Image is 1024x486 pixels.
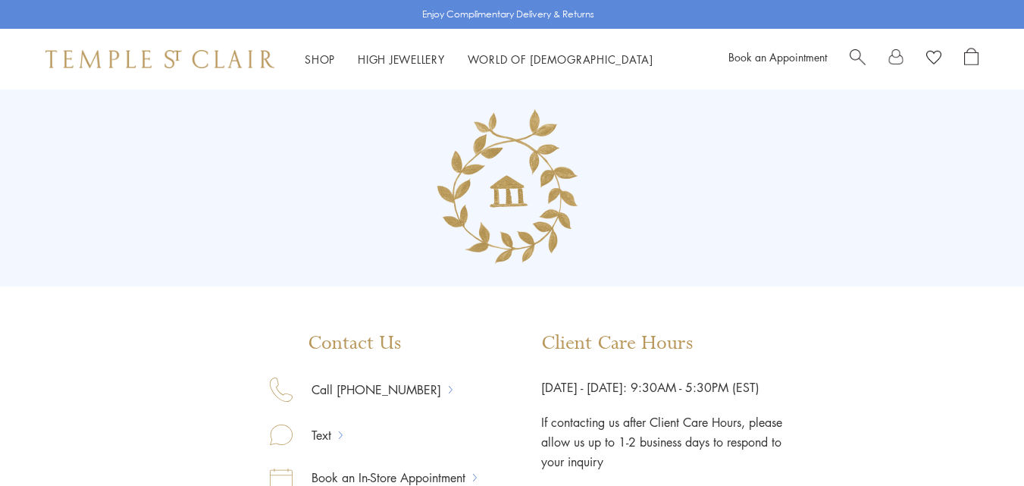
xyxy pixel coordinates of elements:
p: [DATE] - [DATE]: 9:30AM - 5:30PM (EST) [541,378,831,397]
a: View Wishlist [926,48,941,71]
p: If contacting us after Client Care Hours, please allow us up to 1-2 business days to respond to y... [541,397,784,472]
a: Call [PHONE_NUMBER] [293,380,449,400]
p: Enjoy Complimentary Delivery & Returns [422,7,594,22]
nav: Main navigation [305,50,653,69]
a: World of [DEMOGRAPHIC_DATA]World of [DEMOGRAPHIC_DATA] [468,52,653,67]
img: Group_135.png [419,96,605,281]
a: Text [293,425,339,445]
a: High JewelleryHigh Jewellery [358,52,445,67]
a: ShopShop [305,52,335,67]
img: Temple St. Clair [45,50,274,68]
a: Search [850,48,866,71]
p: Client Care Hours [541,332,831,355]
a: Open Shopping Bag [964,48,979,71]
a: Book an Appointment [728,49,827,64]
p: Contact Us [270,332,477,355]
